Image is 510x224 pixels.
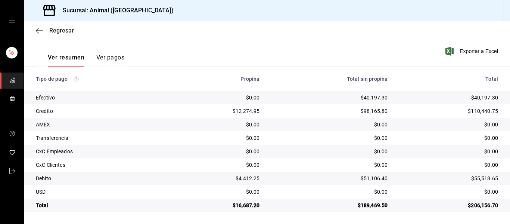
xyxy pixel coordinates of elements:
[177,134,259,142] div: $0.00
[36,27,74,34] button: Regresar
[399,76,498,82] div: Total
[399,161,498,169] div: $0.00
[177,161,259,169] div: $0.00
[177,76,259,82] div: Propina
[447,47,498,56] button: Exportar a Excel
[36,175,165,182] div: Debito
[399,107,498,115] div: $110,440.75
[271,148,388,155] div: $0.00
[177,107,259,115] div: $12,274.95
[177,188,259,196] div: $0.00
[9,19,15,25] button: open drawer
[399,148,498,155] div: $0.00
[177,175,259,182] div: $4,412.25
[399,188,498,196] div: $0.00
[36,76,165,82] div: Tipo de pago
[36,121,165,128] div: AMEX
[36,134,165,142] div: Transferencia
[48,54,84,67] button: Ver resumen
[49,27,74,34] span: Regresar
[271,134,388,142] div: $0.00
[399,202,498,209] div: $206,156.70
[74,76,79,82] svg: Los pagos realizados con Pay y otras terminales son montos brutos.
[271,188,388,196] div: $0.00
[57,6,174,15] h3: Sucursal: Animal ([GEOGRAPHIC_DATA])
[271,161,388,169] div: $0.00
[36,202,165,209] div: Total
[399,175,498,182] div: $55,518.65
[177,202,259,209] div: $16,687.20
[271,76,388,82] div: Total sin propina
[399,134,498,142] div: $0.00
[399,94,498,101] div: $40,197.30
[399,121,498,128] div: $0.00
[177,148,259,155] div: $0.00
[271,202,388,209] div: $189,469.50
[271,121,388,128] div: $0.00
[271,175,388,182] div: $51,106.40
[271,94,388,101] div: $40,197.30
[36,94,165,101] div: Efectivo
[271,107,388,115] div: $98,165.80
[36,188,165,196] div: USD
[177,94,259,101] div: $0.00
[96,54,124,67] button: Ver pagos
[36,148,165,155] div: CxC Empleados
[177,121,259,128] div: $0.00
[48,54,124,67] div: navigation tabs
[36,107,165,115] div: Credito
[36,161,165,169] div: CxC Clientes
